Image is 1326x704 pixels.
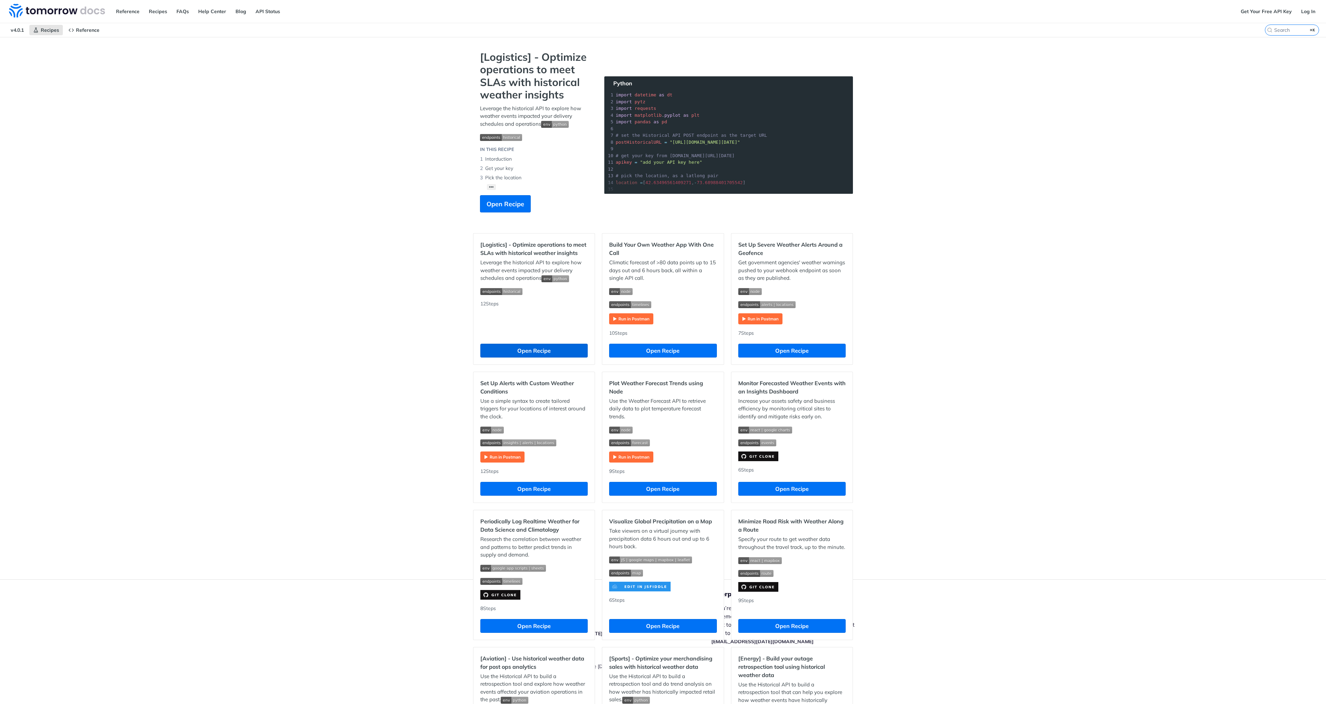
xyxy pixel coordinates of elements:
[541,121,569,127] span: Expand image
[1237,6,1296,17] a: Get Your Free API Key
[738,427,792,434] img: env
[480,605,588,612] div: 8 Steps
[480,577,588,585] span: Expand image
[609,288,633,295] img: env
[480,146,514,153] div: IN THIS RECIPE
[738,557,782,564] img: env
[480,259,588,282] p: Leverage the historical API to explore how weather events impacted your delivery schedules and op...
[609,570,643,577] img: endpoint
[738,439,846,447] span: Expand image
[480,426,588,434] span: Expand image
[487,199,524,209] span: Open Recipe
[480,591,520,598] a: Expand image
[480,397,588,421] p: Use a simple syntax to create tailored triggers for your locations of interest around the clock.
[609,397,717,421] p: Use the Weather Forecast API to retrieve daily data to plot temperature forecast trends.
[738,570,773,577] img: endpoint
[738,313,782,324] img: Run in Postman
[480,51,590,101] strong: [Logistics] - Optimize operations to meet SLAs with historical weather insights
[29,25,63,35] a: Recipes
[173,6,193,17] a: FAQs
[480,154,590,164] li: Intorduction
[738,517,846,534] h2: Minimize Road Risk with Weather Along a Route
[480,134,522,141] img: endpoint
[609,597,717,612] div: 6 Steps
[480,565,546,572] img: env
[65,25,103,35] a: Reference
[609,287,717,295] span: Expand image
[609,426,717,434] span: Expand image
[480,173,590,182] li: Pick the location
[609,556,717,564] span: Expand image
[541,121,569,128] img: env
[480,439,588,447] span: Expand image
[480,439,556,446] img: endpoint
[609,427,633,434] img: env
[480,379,588,396] h2: Set Up Alerts with Custom Weather Conditions
[1267,27,1272,33] svg: Search
[501,697,528,704] img: env
[541,275,569,282] img: env
[738,556,846,564] span: Expand image
[609,556,692,563] img: env
[711,638,814,645] a: [EMAIL_ADDRESS][DATE][DOMAIN_NAME]
[738,315,782,322] a: Expand image
[1308,27,1317,34] kbd: ⌘K
[480,564,588,572] span: Expand image
[738,301,796,308] img: endpoint
[487,184,496,190] button: •••
[738,300,846,308] span: Expand image
[609,453,653,460] a: Expand image
[112,6,143,17] a: Reference
[7,25,28,35] span: v4.0.1
[738,453,778,459] a: Expand image
[480,482,588,496] button: Open Recipe
[480,133,590,141] span: Expand image
[609,583,671,589] a: Expand image
[480,344,588,358] button: Open Recipe
[480,240,588,257] h2: [Logistics] - Optimize operations to meet SLAs with historical weather insights
[738,482,846,496] button: Open Recipe
[480,300,588,337] div: 12 Steps
[609,300,717,308] span: Expand image
[480,451,525,463] img: Run in Postman
[609,301,651,308] img: endpoint
[609,379,717,396] h2: Plot Weather Forecast Trends using Node
[609,240,717,257] h2: Build Your Own Weather App With One Call
[541,275,569,281] span: Expand image
[738,439,776,446] img: endpoint
[76,27,99,33] span: Reference
[480,535,588,559] p: Research the correlation between weather and patterns to better predict trends in supply and demand.
[194,6,230,17] a: Help Center
[609,527,717,551] p: Take viewers on a virtual journey with precipitation data 6 hours out and up to 6 hours back.
[609,582,671,591] img: clone
[480,164,590,173] li: Get your key
[501,696,528,703] span: Expand image
[480,517,588,534] h2: Periodically Log Realtime Weather for Data Science and Climatology
[609,619,717,633] button: Open Recipe
[609,439,717,447] span: Expand image
[609,517,717,525] h2: Visualize Global Precipitation on a Map
[738,240,846,257] h2: Set Up Severe Weather Alerts Around a Geofence
[145,6,171,17] a: Recipes
[738,344,846,358] button: Open Recipe
[252,6,284,17] a: API Status
[622,696,650,703] span: Expand image
[480,105,590,128] p: Leverage the historical API to explore how weather events impacted your delivery schedules and op...
[480,590,520,600] img: clone
[738,569,846,577] span: Expand image
[232,6,250,17] a: Blog
[480,578,522,585] img: endpoint
[738,654,846,679] h2: [Energy] - Build your outage retrospection tool using historical weather data
[609,315,653,322] a: Expand image
[609,439,650,446] img: endpoint
[738,597,846,612] div: 9 Steps
[738,535,846,551] p: Specify your route to get weather data throughout the travel track, up to the minute.
[609,468,717,475] div: 9 Steps
[41,27,59,33] span: Recipes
